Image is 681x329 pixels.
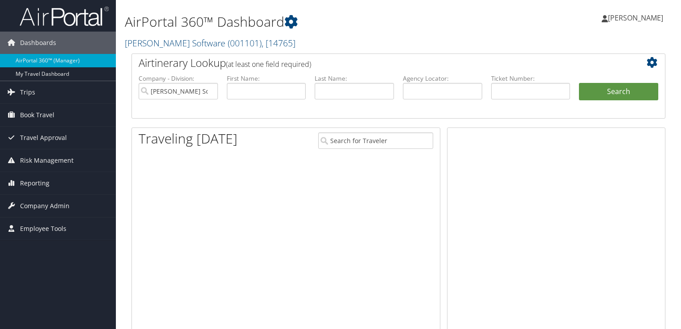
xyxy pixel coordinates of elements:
label: Ticket Number: [491,74,570,83]
img: airportal-logo.png [20,6,109,27]
h1: Traveling [DATE] [139,129,238,148]
h2: Airtinerary Lookup [139,55,614,70]
span: Employee Tools [20,218,66,240]
span: Travel Approval [20,127,67,149]
a: [PERSON_NAME] [602,4,672,31]
span: Risk Management [20,149,74,172]
span: Reporting [20,172,49,194]
label: Company - Division: [139,74,218,83]
a: [PERSON_NAME] Software [125,37,295,49]
label: Last Name: [315,74,394,83]
span: Trips [20,81,35,103]
span: Company Admin [20,195,70,217]
span: (at least one field required) [226,59,311,69]
input: Search for Traveler [318,132,433,149]
span: Dashboards [20,32,56,54]
h1: AirPortal 360™ Dashboard [125,12,490,31]
span: Book Travel [20,104,54,126]
label: Agency Locator: [403,74,482,83]
button: Search [579,83,658,101]
span: , [ 14765 ] [262,37,295,49]
span: ( 001101 ) [228,37,262,49]
span: [PERSON_NAME] [608,13,663,23]
label: First Name: [227,74,306,83]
